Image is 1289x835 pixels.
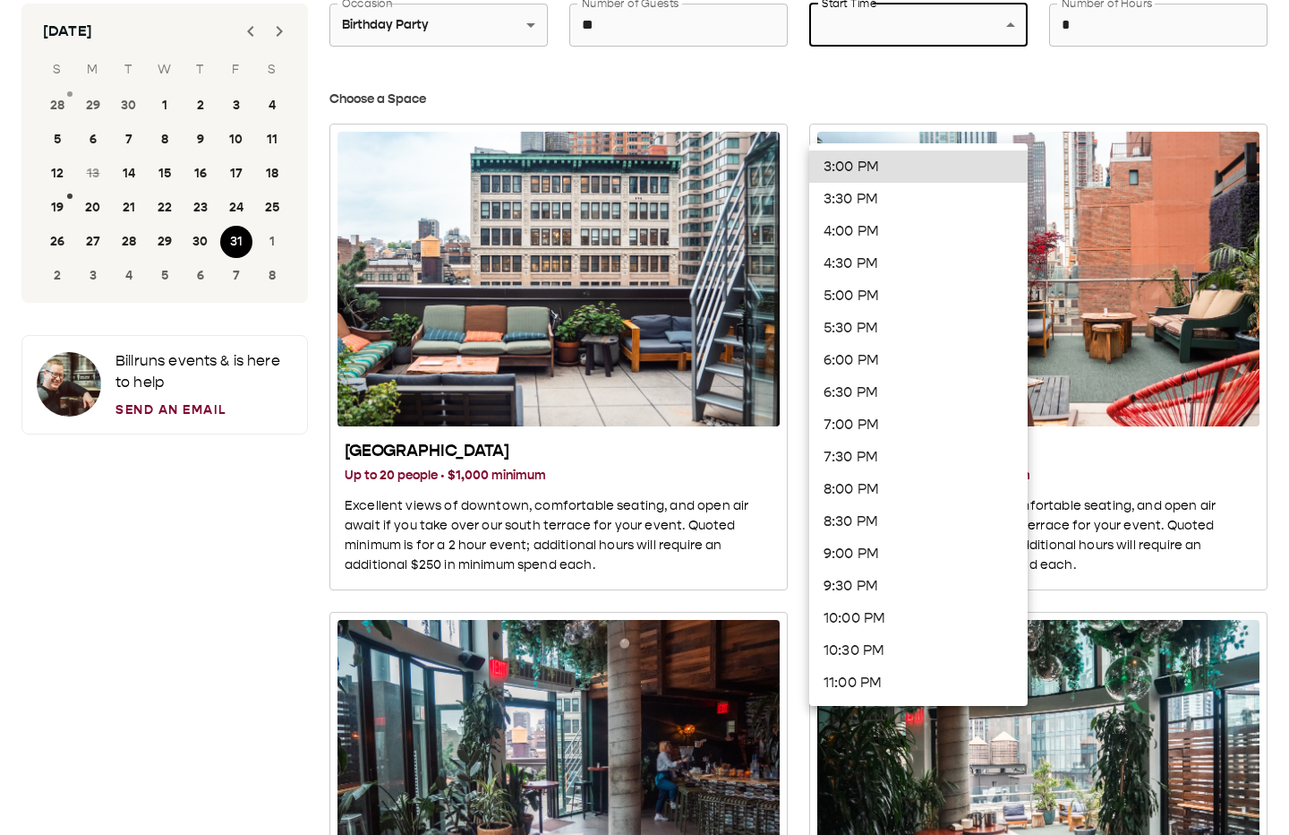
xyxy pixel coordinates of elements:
li: 9:00 PM [809,538,1028,570]
li: 4:00 PM [809,215,1028,247]
li: 7:30 PM [809,441,1028,473]
li: 10:30 PM [809,634,1028,667]
li: 10:00 PM [809,602,1028,634]
li: 3:30 PM [809,183,1028,215]
li: 5:00 PM [809,280,1028,312]
li: 8:30 PM [809,505,1028,538]
li: 11:00 PM [809,667,1028,699]
li: 8:00 PM [809,473,1028,505]
li: 9:30 PM [809,570,1028,602]
li: 6:00 PM [809,344,1028,376]
li: 7:00 PM [809,409,1028,441]
li: 4:30 PM [809,247,1028,280]
li: 5:30 PM [809,312,1028,344]
li: 6:30 PM [809,376,1028,409]
li: 3:00 PM [809,151,1028,183]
